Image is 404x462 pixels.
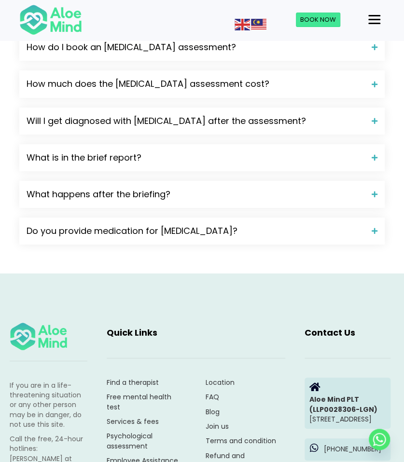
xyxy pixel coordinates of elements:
img: Aloe mind Logo [10,322,68,351]
strong: Aloe Mind PLT [309,394,359,404]
p: If you are in a life-threatening situation or any other person may be in danger, do not use this ... [10,380,87,429]
a: Book Now [296,13,340,27]
a: FAQ [206,392,219,402]
span: Book Now [300,15,336,24]
a: English [235,19,251,29]
a: Psychological assessment [107,431,153,450]
a: Services & fees [107,417,159,426]
img: en [235,19,250,30]
a: Malay [251,19,267,29]
strong: (LLP0028306-LGN) [309,405,377,414]
span: What is in the brief report? [27,151,364,164]
span: Do you provide medication for [MEDICAL_DATA]? [27,225,364,237]
a: Blog [206,407,220,417]
a: Location [206,378,235,387]
a: [PHONE_NUMBER] [305,438,390,460]
img: Aloe mind Logo [19,4,82,36]
span: Will I get diagnosed with [MEDICAL_DATA] after the assessment? [27,115,364,127]
a: Find a therapist [107,378,159,387]
img: ms [251,19,266,30]
a: Free mental health test [107,392,171,411]
button: Menu [364,12,384,28]
a: Terms and condition [206,436,276,446]
span: How much does the [MEDICAL_DATA] assessment cost? [27,78,364,90]
p: [STREET_ADDRESS] [309,394,386,424]
a: Join us [206,421,229,431]
a: Aloe Mind PLT(LLP0028306-LGN)[STREET_ADDRESS] [305,378,390,429]
span: Contact Us [305,326,355,339]
span: How do I book an [MEDICAL_DATA] assessment? [27,41,364,54]
span: Quick Links [107,326,157,339]
span: What happens after the briefing? [27,188,364,201]
a: Whatsapp [369,429,390,450]
p: [PHONE_NUMBER] [324,444,386,454]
